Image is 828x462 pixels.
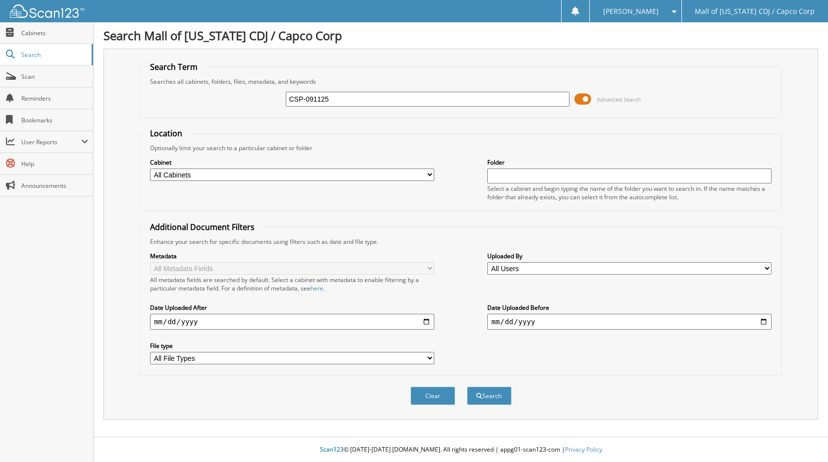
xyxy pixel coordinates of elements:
[145,77,776,86] div: Searches all cabinets, folders, files, metadata, and keywords
[778,414,828,462] iframe: Chat Widget
[103,27,818,44] h1: Search Mall of [US_STATE] CDJ / Capco Corp
[150,276,434,292] div: All metadata fields are searched by default. Select a cabinet with metadata to enable filtering b...
[150,252,434,260] label: Metadata
[21,72,88,81] span: Scan
[21,94,88,103] span: Reminders
[310,284,323,292] a: here
[150,158,434,167] label: Cabinet
[94,438,828,462] div: © [DATE]-[DATE] [DOMAIN_NAME]. All rights reserved | appg01-scan123-com |
[487,158,772,167] label: Folder
[695,8,815,14] span: Mall of [US_STATE] CDJ / Capco Corp
[487,184,772,201] div: Select a cabinet and begin typing the name of the folder you want to search in. If the name match...
[320,445,344,454] span: Scan123
[597,96,641,103] span: Advanced Search
[150,342,434,350] label: File type
[21,51,87,59] span: Search
[411,387,455,405] button: Clear
[487,303,772,312] label: Date Uploaded Before
[150,314,434,330] input: start
[21,138,81,146] span: User Reports
[21,29,88,37] span: Cabinets
[145,222,259,232] legend: Additional Document Filters
[145,237,776,246] div: Enhance your search for specific documents using filters such as date and file type.
[487,314,772,330] input: end
[21,160,88,168] span: Help
[21,116,88,124] span: Bookmarks
[145,144,776,152] div: Optionally limit your search to a particular cabinet or folder
[21,181,88,190] span: Announcements
[145,61,203,72] legend: Search Term
[467,387,512,405] button: Search
[565,445,602,454] a: Privacy Policy
[150,303,434,312] label: Date Uploaded After
[487,252,772,260] label: Uploaded By
[145,128,187,139] legend: Location
[603,8,659,14] span: [PERSON_NAME]
[10,4,84,18] img: scan123-logo-white.svg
